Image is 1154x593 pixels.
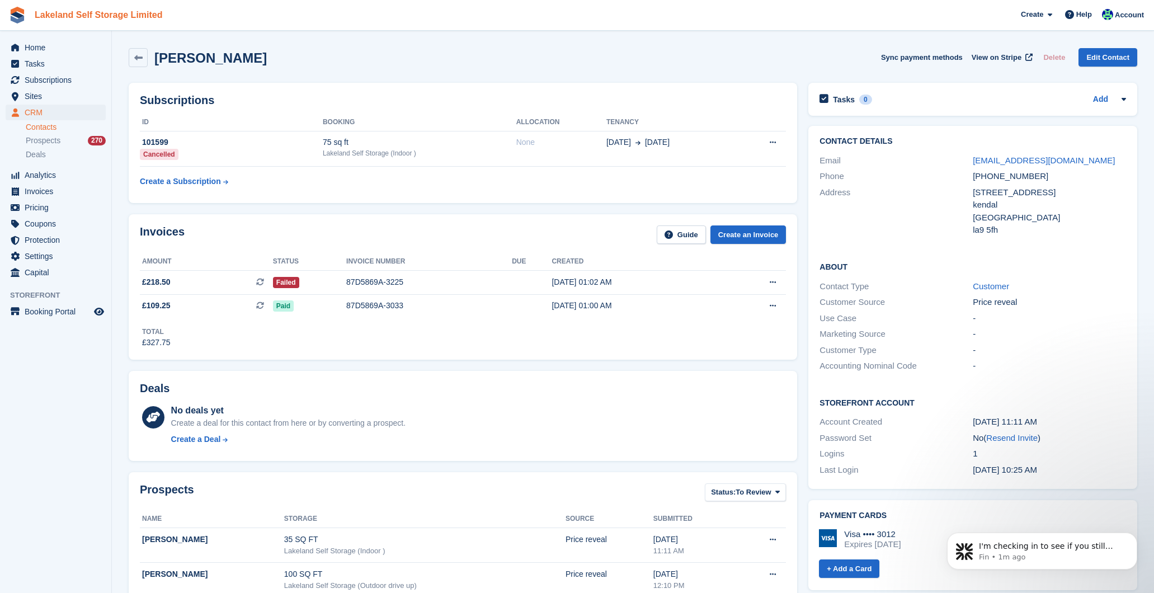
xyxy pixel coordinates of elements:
a: menu [6,72,106,88]
div: [DATE] 01:02 AM [552,276,720,288]
div: 101599 [140,137,323,148]
h2: About [819,261,1126,272]
span: [DATE] [645,137,670,148]
div: 1 [973,448,1126,460]
a: Resend Invite [986,433,1038,443]
h2: Contact Details [819,137,1126,146]
div: Last Login [819,464,973,477]
span: Invoices [25,183,92,199]
th: ID [140,114,323,131]
span: Booking Portal [25,304,92,319]
span: Help [1076,9,1092,20]
a: menu [6,167,106,183]
th: Booking [323,114,516,131]
a: Prospects 270 [26,135,106,147]
a: Customer [973,281,1009,291]
span: Deals [26,149,46,160]
a: Contacts [26,122,106,133]
img: Steve Aynsley [1102,9,1113,20]
a: Create a Deal [171,434,406,445]
div: [PERSON_NAME] [142,568,284,580]
span: £218.50 [142,276,171,288]
a: menu [6,216,106,232]
div: Email [819,154,973,167]
th: Source [566,510,653,528]
a: menu [6,304,106,319]
div: None [516,137,606,148]
div: Customer Source [819,296,973,309]
a: menu [6,265,106,280]
div: Lakeland Self Storage (Outdoor drive up) [284,580,566,591]
a: Edit Contact [1078,48,1137,67]
a: menu [6,105,106,120]
div: [DATE] 11:11 AM [973,416,1126,429]
span: Home [25,40,92,55]
div: Create a Deal [171,434,221,445]
span: Analytics [25,167,92,183]
div: [DATE] [653,568,737,580]
h2: Storefront Account [819,397,1126,408]
div: Price reveal [566,568,653,580]
img: stora-icon-8386f47178a22dfd0bd8f6a31ec36ba5ce8667c1dd55bd0f319d3a0aa187defe.svg [9,7,26,23]
th: Amount [140,253,273,271]
span: Protection [25,232,92,248]
a: Deals [26,149,106,161]
span: Paid [273,300,294,312]
a: menu [6,232,106,248]
th: Storage [284,510,566,528]
p: Message from Fin, sent 1m ago [49,43,193,53]
div: 270 [88,136,106,145]
h2: Payment cards [819,511,1126,520]
a: [EMAIL_ADDRESS][DOMAIN_NAME] [973,156,1115,165]
div: Address [819,186,973,237]
div: Contact Type [819,280,973,293]
a: Lakeland Self Storage Limited [30,6,167,24]
th: Due [512,253,552,271]
div: la9 5fh [973,224,1126,237]
div: Logins [819,448,973,460]
a: Guide [657,225,706,244]
iframe: Intercom notifications message [930,509,1154,587]
th: Submitted [653,510,737,528]
span: Prospects [26,135,60,146]
div: - [973,344,1126,357]
span: Coupons [25,216,92,232]
span: To Review [736,487,771,498]
a: menu [6,56,106,72]
span: Create [1021,9,1043,20]
a: Create a Subscription [140,171,228,192]
time: 2025-08-27 09:25:17 UTC [973,465,1037,474]
div: - [973,328,1126,341]
a: Preview store [92,305,106,318]
div: Use Case [819,312,973,325]
div: Lakeland Self Storage (Indoor ) [284,545,566,557]
h2: Deals [140,382,169,395]
span: Capital [25,265,92,280]
div: [PHONE_NUMBER] [973,170,1126,183]
div: Account Created [819,416,973,429]
a: menu [6,88,106,104]
div: Accounting Nominal Code [819,360,973,373]
h2: Prospects [140,483,194,504]
span: [DATE] [606,137,631,148]
div: Expires [DATE] [844,539,901,549]
div: [STREET_ADDRESS] [973,186,1126,199]
span: ( ) [983,433,1040,443]
img: Visa Logo [819,529,837,547]
th: Tenancy [606,114,738,131]
h2: Tasks [833,95,855,105]
div: Price reveal [973,296,1126,309]
th: Name [140,510,284,528]
div: 87D5869A-3225 [346,276,512,288]
div: No deals yet [171,404,406,417]
div: No [973,432,1126,445]
div: Marketing Source [819,328,973,341]
th: Allocation [516,114,606,131]
div: 12:10 PM [653,580,737,591]
div: [DATE] [653,534,737,545]
div: [DATE] 01:00 AM [552,300,720,312]
div: Visa •••• 3012 [844,529,901,539]
div: 0 [859,95,872,105]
